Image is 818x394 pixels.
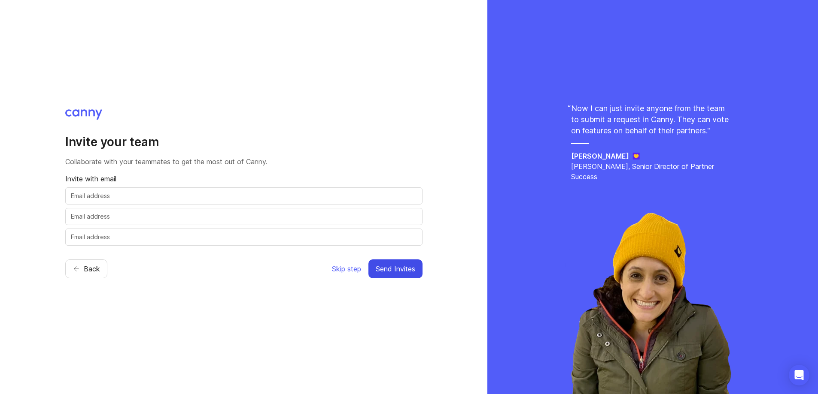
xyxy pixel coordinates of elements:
[65,174,423,184] p: Invite with email
[368,259,423,278] button: Send Invites
[71,191,417,201] input: Email address
[331,259,362,278] button: Skip step
[332,264,361,274] span: Skip step
[789,365,809,385] div: Open Intercom Messenger
[633,153,640,159] img: Jane logo
[571,151,629,161] h5: [PERSON_NAME]
[571,103,734,136] p: Now I can just invite anyone from the team to submit a request in Canny. They can vote on feature...
[71,232,417,242] input: Email address
[571,161,734,182] p: [PERSON_NAME], Senior Director of Partner Success
[65,134,423,150] h2: Invite your team
[65,156,423,167] p: Collaborate with your teammates to get the most out of Canny.
[565,205,740,394] img: rachel-ec36006e32d921eccbc7237da87631ad.webp
[65,109,103,120] img: Canny logo
[84,264,100,274] span: Back
[376,264,415,274] span: Send Invites
[71,212,417,221] input: Email address
[65,259,107,278] button: Back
